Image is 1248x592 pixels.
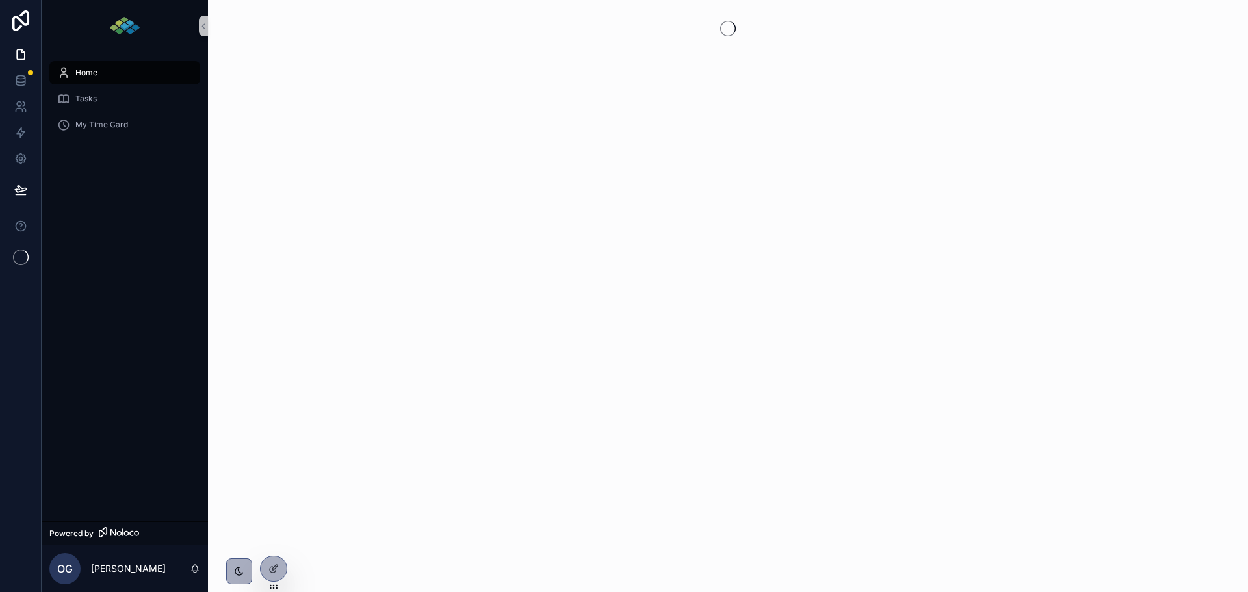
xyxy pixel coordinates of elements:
p: [PERSON_NAME] [91,562,166,575]
span: My Time Card [75,120,128,130]
div: scrollable content [42,52,208,153]
a: Home [49,61,200,84]
a: Tasks [49,87,200,110]
a: Powered by [42,521,208,545]
img: App logo [109,16,141,36]
span: Powered by [49,528,94,539]
span: Home [75,68,97,78]
a: My Time Card [49,113,200,136]
span: OG [57,561,73,576]
span: Tasks [75,94,97,104]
